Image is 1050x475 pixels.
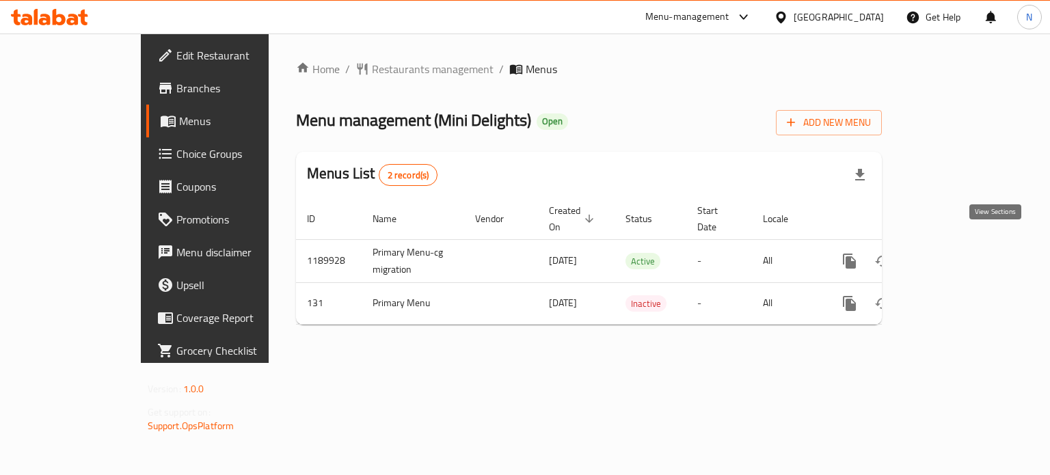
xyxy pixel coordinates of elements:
a: Support.OpsPlatform [148,417,234,435]
button: Change Status [866,287,899,320]
button: Change Status [866,245,899,277]
a: Home [296,61,340,77]
td: Primary Menu [362,282,464,324]
span: Locale [763,211,806,227]
span: Menus [179,113,306,129]
span: Coverage Report [176,310,306,326]
button: more [833,287,866,320]
li: / [345,61,350,77]
span: 2 record(s) [379,169,437,182]
th: Actions [822,198,975,240]
span: Created On [549,202,598,235]
div: Menu-management [645,9,729,25]
div: [GEOGRAPHIC_DATA] [794,10,884,25]
td: Primary Menu-cg migration [362,239,464,282]
a: Upsell [146,269,317,301]
nav: breadcrumb [296,61,882,77]
span: ID [307,211,333,227]
a: Menu disclaimer [146,236,317,269]
span: Active [625,254,660,269]
a: Coupons [146,170,317,203]
td: 131 [296,282,362,324]
span: Menus [526,61,557,77]
span: Upsell [176,277,306,293]
span: 1.0.0 [183,380,204,398]
span: Menu management ( Mini Delights ) [296,105,531,135]
a: Edit Restaurant [146,39,317,72]
div: Open [537,113,568,130]
td: 1189928 [296,239,362,282]
span: [DATE] [549,294,577,312]
a: Choice Groups [146,137,317,170]
span: N [1026,10,1032,25]
span: Add New Menu [787,114,871,131]
span: Promotions [176,211,306,228]
span: Branches [176,80,306,96]
span: Menu disclaimer [176,244,306,260]
span: Inactive [625,296,667,312]
td: - [686,239,752,282]
span: Edit Restaurant [176,47,306,64]
td: - [686,282,752,324]
span: Vendor [475,211,522,227]
span: [DATE] [549,252,577,269]
a: Menus [146,105,317,137]
span: Choice Groups [176,146,306,162]
span: Start Date [697,202,736,235]
span: Status [625,211,670,227]
span: Open [537,116,568,127]
div: Inactive [625,295,667,312]
a: Coverage Report [146,301,317,334]
td: All [752,239,822,282]
a: Restaurants management [355,61,494,77]
h2: Menus List [307,163,437,186]
a: Branches [146,72,317,105]
li: / [499,61,504,77]
span: Coupons [176,178,306,195]
span: Name [373,211,414,227]
a: Grocery Checklist [146,334,317,367]
a: Promotions [146,203,317,236]
table: enhanced table [296,198,975,325]
span: Version: [148,380,181,398]
span: Get support on: [148,403,211,421]
button: Add New Menu [776,110,882,135]
span: Restaurants management [372,61,494,77]
div: Total records count [379,164,438,186]
button: more [833,245,866,277]
td: All [752,282,822,324]
div: Export file [844,159,876,191]
span: Grocery Checklist [176,342,306,359]
div: Active [625,253,660,269]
